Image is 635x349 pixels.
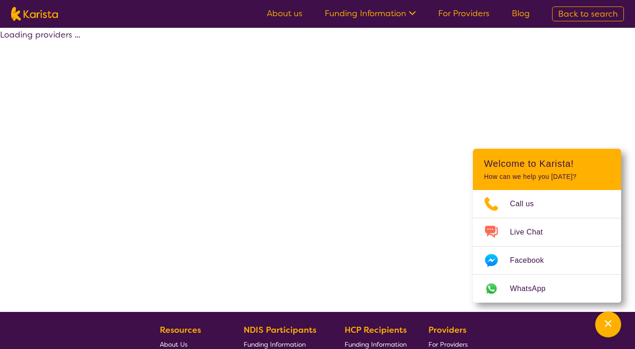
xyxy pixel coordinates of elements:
[473,275,621,303] a: Web link opens in a new tab.
[428,324,466,336] b: Providers
[510,225,554,239] span: Live Chat
[558,8,618,19] span: Back to search
[512,8,530,19] a: Blog
[325,8,416,19] a: Funding Information
[438,8,490,19] a: For Providers
[244,340,306,349] span: Funding Information
[160,340,188,349] span: About Us
[244,324,316,336] b: NDIS Participants
[510,282,557,296] span: WhatsApp
[552,6,624,21] a: Back to search
[428,340,468,349] span: For Providers
[484,158,610,169] h2: Welcome to Karista!
[11,7,58,21] img: Karista logo
[160,324,201,336] b: Resources
[510,254,555,267] span: Facebook
[484,173,610,181] p: How can we help you [DATE]?
[345,340,407,349] span: Funding Information
[473,149,621,303] div: Channel Menu
[473,190,621,303] ul: Choose channel
[345,324,407,336] b: HCP Recipients
[267,8,302,19] a: About us
[595,311,621,337] button: Channel Menu
[510,197,545,211] span: Call us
